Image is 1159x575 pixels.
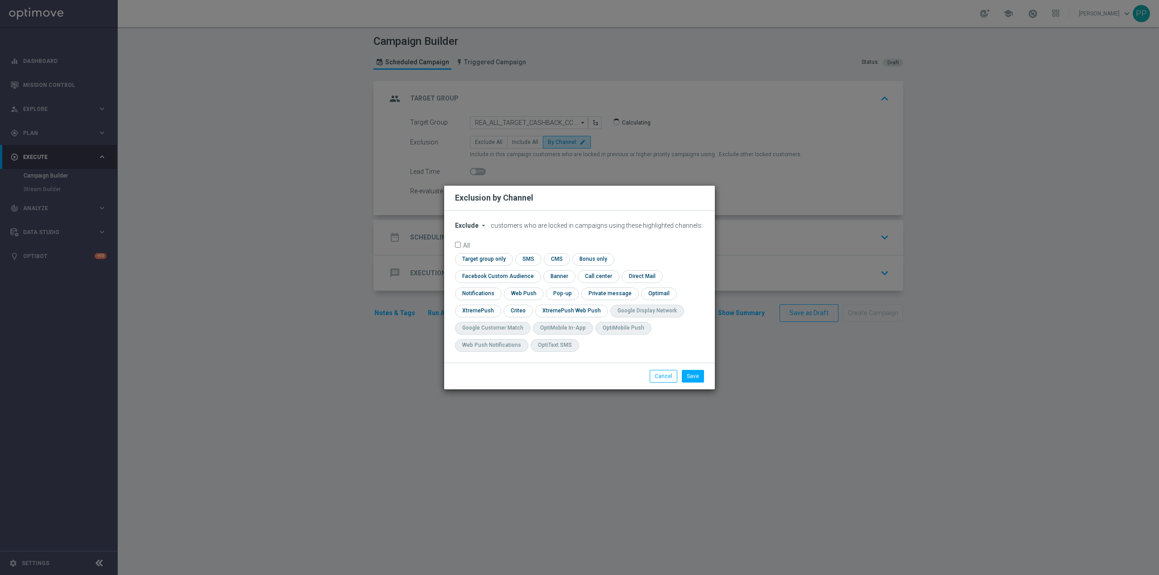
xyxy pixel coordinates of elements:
[462,324,523,332] div: Google Customer Match
[463,242,470,248] label: All
[603,324,644,332] div: OptiMobile Push
[480,222,487,229] i: arrow_drop_down
[540,324,586,332] div: OptiMobile In-App
[455,222,479,229] span: Exclude
[455,192,533,203] h2: Exclusion by Channel
[618,307,677,315] div: Google Display Network
[455,222,704,230] div: customers who are locked in campaigns using these highlighted channels:
[462,341,521,349] div: Web Push Notifications
[650,370,677,383] button: Cancel
[538,341,572,349] div: OptiText SMS
[455,222,489,230] button: Exclude arrow_drop_down
[682,370,704,383] button: Save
